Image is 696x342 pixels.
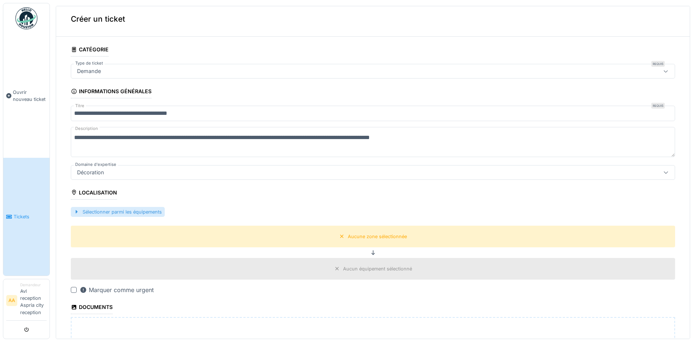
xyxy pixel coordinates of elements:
[13,89,47,103] span: Ouvrir nouveau ticket
[651,103,665,109] div: Requis
[74,60,105,66] label: Type de ticket
[74,124,99,133] label: Description
[74,67,104,75] div: Demande
[71,302,113,314] div: Documents
[15,7,37,29] img: Badge_color-CXgf-gQk.svg
[6,282,47,321] a: AA DemandeurAvl reception Aspria city reception
[651,61,665,67] div: Requis
[80,285,154,294] div: Marquer comme urgent
[20,282,47,319] li: Avl reception Aspria city reception
[3,33,50,158] a: Ouvrir nouveau ticket
[348,233,407,240] div: Aucune zone sélectionnée
[74,161,118,168] label: Domaine d'expertise
[3,158,50,275] a: Tickets
[6,295,17,306] li: AA
[74,103,86,109] label: Titre
[74,168,107,177] div: Décoration
[343,265,412,272] div: Aucun équipement sélectionné
[71,44,109,57] div: Catégorie
[14,213,47,220] span: Tickets
[71,207,165,217] div: Sélectionner parmi les équipements
[20,282,47,288] div: Demandeur
[71,187,117,200] div: Localisation
[56,1,690,37] div: Créer un ticket
[71,86,152,98] div: Informations générales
